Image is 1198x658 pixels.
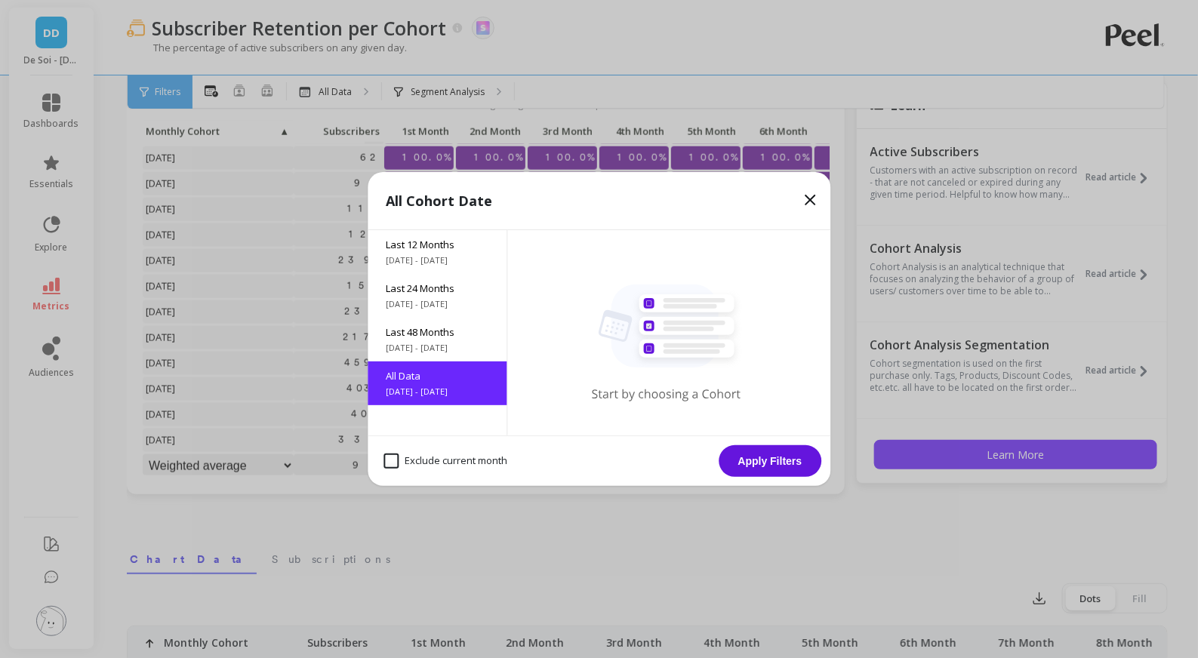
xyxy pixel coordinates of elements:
p: All Cohort Date [386,190,492,211]
span: Last 12 Months [386,238,488,251]
span: [DATE] - [DATE] [386,342,488,354]
span: All Data [386,369,488,383]
button: Apply Filters [719,445,821,477]
span: [DATE] - [DATE] [386,386,488,398]
span: Exclude current month [383,454,507,469]
span: [DATE] - [DATE] [386,298,488,310]
span: Last 24 Months [386,281,488,295]
span: [DATE] - [DATE] [386,254,488,266]
span: Last 48 Months [386,325,488,339]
